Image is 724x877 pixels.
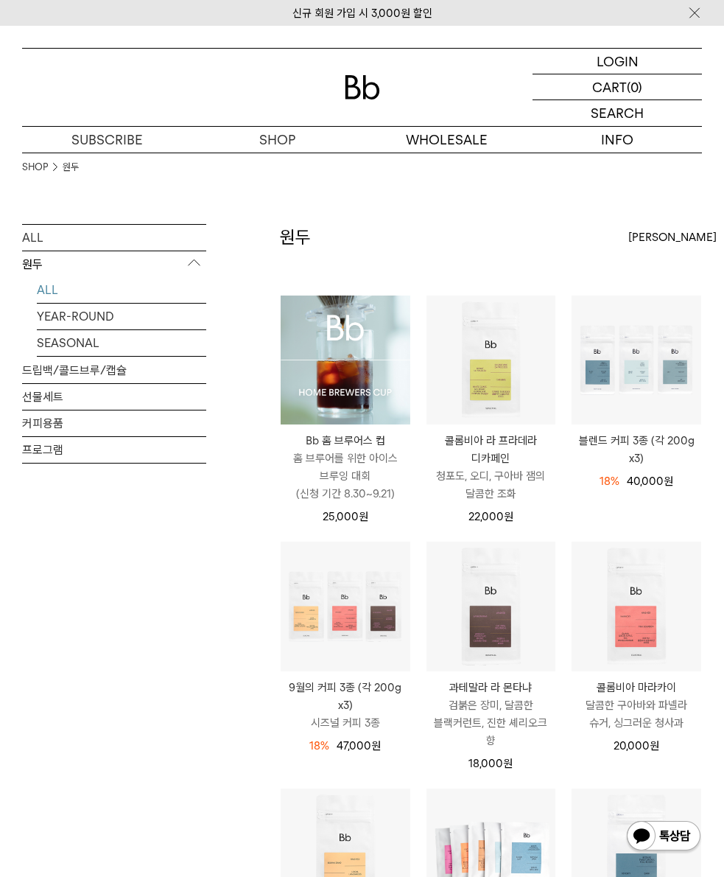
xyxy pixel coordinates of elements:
p: 콜롬비아 라 프라데라 디카페인 [426,432,556,467]
span: 25,000 [323,510,368,523]
a: LOGIN [533,49,702,74]
div: 18% [309,737,329,755]
img: 로고 [345,75,380,99]
img: 9월의 커피 3종 (각 200g x3) [281,542,410,671]
p: 9월의 커피 3종 (각 200g x3) [281,679,410,714]
span: 원 [503,757,513,770]
span: [PERSON_NAME] [628,228,717,246]
a: 블렌드 커피 3종 (각 200g x3) [572,432,701,467]
img: 카카오톡 채널 1:1 채팅 버튼 [625,820,702,855]
a: SEASONAL [37,330,206,356]
p: WHOLESALE [362,127,533,153]
span: 원 [359,510,368,523]
p: INFO [532,127,702,153]
p: 과테말라 라 몬타냐 [426,679,556,696]
a: CART (0) [533,74,702,100]
img: 콜롬비아 마라카이 [572,542,701,671]
span: 원 [650,739,659,752]
a: Bb 홈 브루어스 컵 홈 브루어를 위한 아이스 브루잉 대회(신청 기간 8.30~9.21) [281,432,410,503]
span: 원 [371,739,381,752]
p: (0) [627,74,642,99]
span: 20,000 [614,739,659,752]
span: 원 [504,510,513,523]
img: Bb 홈 브루어스 컵 [281,296,410,425]
a: 커피용품 [22,410,206,436]
span: 원 [664,475,673,488]
a: ALL [22,225,206,251]
a: 프로그램 [22,437,206,463]
span: 40,000 [627,475,673,488]
a: 신규 회원 가입 시 3,000원 할인 [292,7,432,20]
h2: 원두 [280,225,311,250]
p: 콜롬비아 마라카이 [572,679,701,696]
p: 청포도, 오디, 구아바 잼의 달콤한 조화 [426,467,556,503]
a: 선물세트 [22,384,206,410]
p: CART [592,74,627,99]
img: 콜롬비아 라 프라데라 디카페인 [426,296,556,425]
a: 원두 [63,160,79,175]
a: 드립백/콜드브루/캡슐 [22,357,206,383]
p: 원두 [22,251,206,278]
span: 18,000 [468,757,513,770]
p: 시즈널 커피 3종 [281,714,410,732]
a: SHOP [22,160,48,175]
p: LOGIN [597,49,639,74]
a: YEAR-ROUND [37,304,206,329]
p: 검붉은 장미, 달콤한 블랙커런트, 진한 셰리오크 향 [426,696,556,750]
span: 22,000 [468,510,513,523]
a: SUBSCRIBE [22,127,192,153]
a: 콜롬비아 라 프라데라 디카페인 청포도, 오디, 구아바 잼의 달콤한 조화 [426,432,556,503]
a: ALL [37,277,206,303]
a: 9월의 커피 3종 (각 200g x3) 시즈널 커피 3종 [281,679,410,732]
p: 홈 브루어를 위한 아이스 브루잉 대회 (신청 기간 8.30~9.21) [281,450,410,503]
span: 47,000 [337,739,381,752]
p: SEARCH [591,100,644,126]
p: 달콤한 구아바와 파넬라 슈거, 싱그러운 청사과 [572,696,701,732]
img: 블렌드 커피 3종 (각 200g x3) [572,296,701,425]
a: SHOP [192,127,362,153]
a: 과테말라 라 몬타냐 검붉은 장미, 달콤한 블랙커런트, 진한 셰리오크 향 [426,679,556,750]
img: 과테말라 라 몬타냐 [426,542,556,671]
a: 콜롬비아 마라카이 달콤한 구아바와 파넬라 슈거, 싱그러운 청사과 [572,679,701,732]
div: 18% [600,472,619,490]
p: Bb 홈 브루어스 컵 [281,432,410,450]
